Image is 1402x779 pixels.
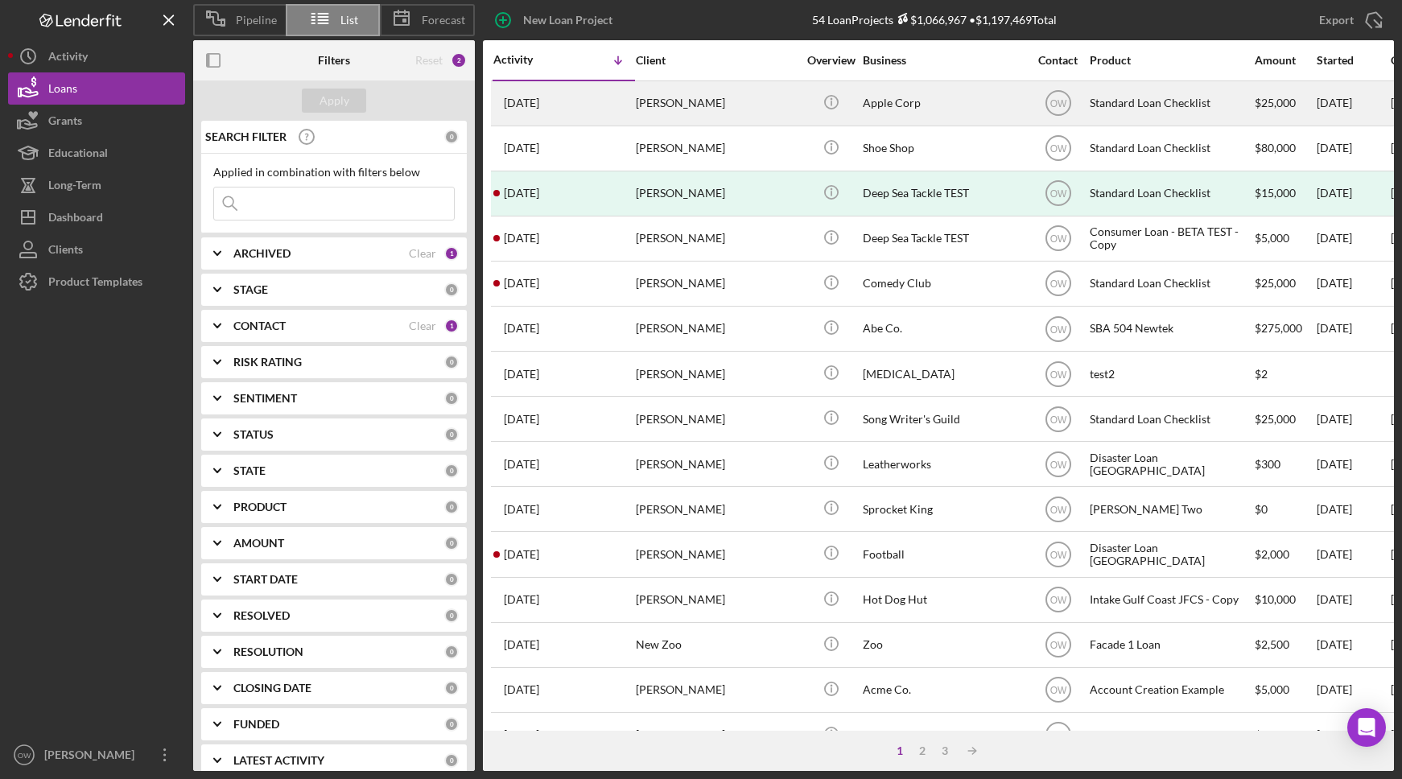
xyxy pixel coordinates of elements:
span: $25,000 [1255,412,1296,426]
text: OW [18,751,31,760]
div: Dashboard [48,201,103,237]
a: Educational [8,137,185,169]
div: [PERSON_NAME] [636,669,797,711]
div: Reset [415,54,443,67]
div: Apple Co. [863,714,1024,756]
div: New Loan Project [523,4,612,36]
div: Clear [409,247,436,260]
div: 0 [444,572,459,587]
b: SEARCH FILTER [205,130,287,143]
span: $300 [1255,457,1280,471]
div: 0 [444,753,459,768]
text: OW [1049,233,1066,245]
b: AMOUNT [233,537,284,550]
div: [DATE] [1317,579,1389,621]
span: $80,000 [1255,141,1296,155]
div: Activity [493,53,564,66]
div: 0 [444,355,459,369]
div: [PERSON_NAME] [40,739,145,775]
a: Loans [8,72,185,105]
span: $0 [1255,502,1268,516]
b: STATE [233,464,266,477]
div: 0 [444,464,459,478]
div: 0 [444,130,459,144]
div: [DATE] [1317,488,1389,530]
div: [PERSON_NAME] [636,533,797,575]
div: 1 [444,319,459,333]
div: [DATE] [1317,443,1389,485]
span: $275,000 [1255,321,1302,335]
div: [PERSON_NAME] [636,262,797,305]
b: ARCHIVED [233,247,291,260]
time: 2023-05-11 21:58 [504,728,539,741]
text: OW [1049,188,1066,200]
div: [DATE] [1317,127,1389,170]
div: Zoo [863,624,1024,666]
a: Long-Term [8,169,185,201]
div: New Zoo [636,624,797,666]
span: $10,000 [1255,592,1296,606]
div: [PERSON_NAME] [636,488,797,530]
time: 2023-08-25 01:52 [504,683,539,696]
time: 2023-10-20 18:13 [504,548,539,561]
b: START DATE [233,573,298,586]
button: Grants [8,105,185,137]
div: Standard Loan Checklist [1090,127,1251,170]
div: Account Creation Example [1090,669,1251,711]
div: [DATE] [1317,624,1389,666]
span: $0 [1255,727,1268,741]
text: OW [1049,414,1066,425]
text: OW [1049,595,1066,606]
div: Standard Loan Checklist [1090,172,1251,215]
span: $2,500 [1255,637,1289,651]
div: Product [1090,54,1251,67]
div: test2 [1090,352,1251,395]
b: STAGE [233,283,268,296]
span: Pipeline [236,14,277,27]
div: [DATE] [1317,669,1389,711]
a: Product Templates [8,266,185,298]
div: 0 [444,645,459,659]
text: OW [1049,640,1066,651]
text: OW [1049,730,1066,741]
div: [PERSON_NAME] [636,352,797,395]
div: [PERSON_NAME] [636,82,797,125]
time: 2023-12-19 19:08 [504,413,539,426]
div: 0 [444,536,459,550]
div: [DATE] [1317,398,1389,440]
div: 54 Loan Projects • $1,197,469 Total [812,13,1057,27]
div: 0 [444,427,459,442]
div: Football [863,533,1024,575]
span: $5,000 [1255,231,1289,245]
div: [DATE] [1317,307,1389,350]
time: 2023-08-25 20:40 [504,638,539,651]
button: Activity [8,40,185,72]
time: 2023-10-20 21:47 [504,458,539,471]
div: Clear [409,319,436,332]
div: Abe Co. [863,307,1024,350]
div: SBA 504 Newtek [1090,307,1251,350]
text: OW [1049,143,1066,155]
button: Apply [302,89,366,113]
b: Filters [318,54,350,67]
div: Open Intercom Messenger [1347,708,1386,747]
div: Comedy Club [863,262,1024,305]
div: [MEDICAL_DATA] [863,352,1024,395]
div: Standard Loan Checklist [1090,398,1251,440]
span: List [340,14,358,27]
time: 2025-02-06 23:07 [504,232,539,245]
text: OW [1049,324,1066,335]
time: 2023-10-20 18:23 [504,503,539,516]
div: 1 [889,744,911,757]
div: Product Templates [48,266,142,302]
div: Facade 1 Loan [1090,624,1251,666]
div: Leatherworks [863,443,1024,485]
div: Business [863,54,1024,67]
text: OW [1049,278,1066,290]
div: Long-Term [48,169,101,205]
button: OW[PERSON_NAME] [8,739,185,771]
a: Clients [8,233,185,266]
div: 0 [444,500,459,514]
span: $2,000 [1255,547,1289,561]
div: [DATE] [1317,217,1389,260]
